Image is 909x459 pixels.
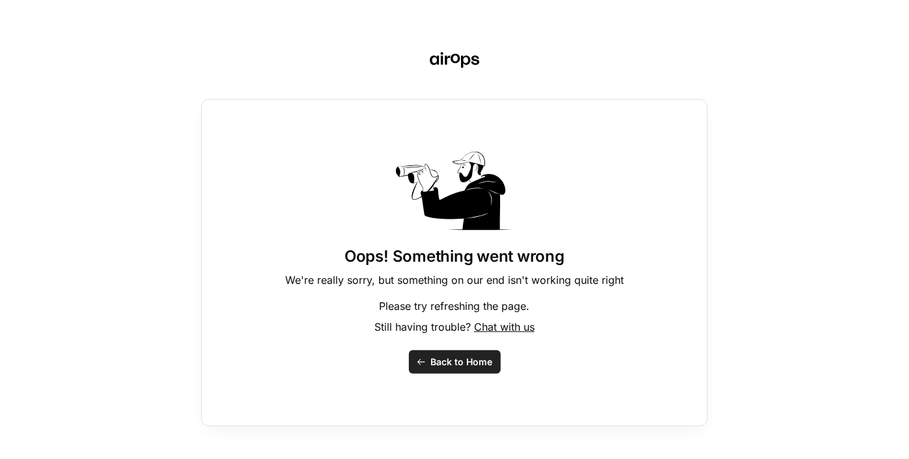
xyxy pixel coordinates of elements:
[409,350,501,374] button: Back to Home
[374,319,535,335] p: Still having trouble?
[431,355,493,369] span: Back to Home
[285,272,624,288] p: We're really sorry, but something on our end isn't working quite right
[380,298,530,314] p: Please try refreshing the page.
[474,320,535,333] span: Chat with us
[344,246,565,267] h1: Oops! Something went wrong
